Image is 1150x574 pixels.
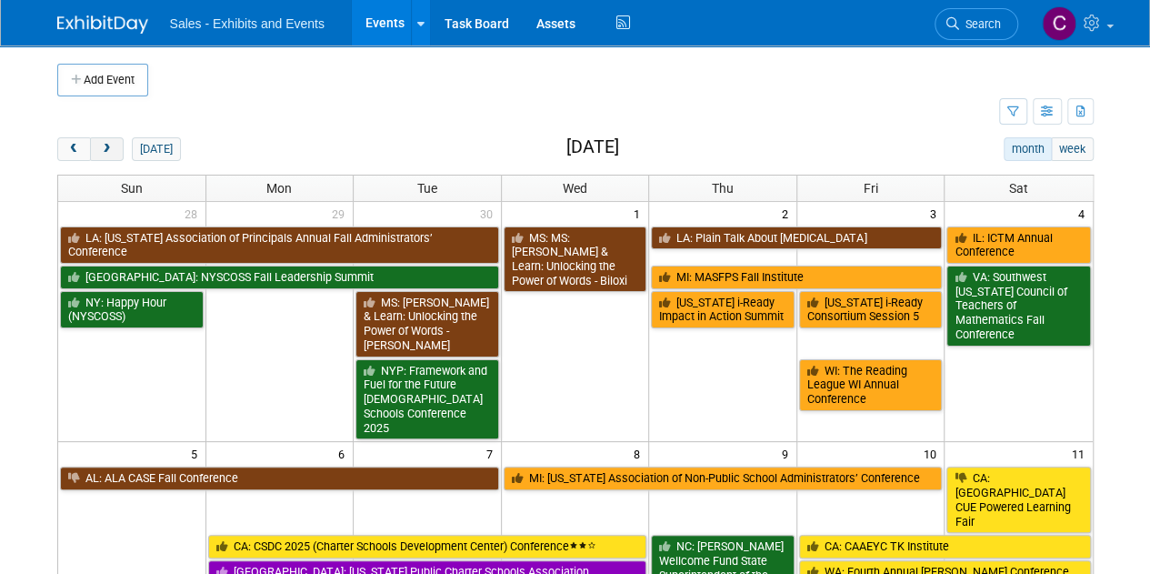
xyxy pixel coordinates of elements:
span: 29 [330,202,353,225]
span: Tue [417,181,437,196]
span: 2 [780,202,796,225]
span: 28 [183,202,205,225]
a: CA: CAAEYC TK Institute [799,535,1091,559]
span: Thu [712,181,734,196]
span: Sat [1009,181,1028,196]
h2: [DATE] [565,137,618,157]
a: [US_STATE] i-Ready Impact in Action Summit [651,291,795,328]
a: AL: ALA CASE Fall Conference [60,467,499,490]
a: MS: MS: [PERSON_NAME] & Learn: Unlocking the Power of Words - Biloxi [504,227,647,293]
span: 8 [632,442,648,465]
img: ExhibitDay [57,15,148,34]
span: 4 [1076,202,1093,225]
span: 30 [478,202,501,225]
a: MS: [PERSON_NAME] & Learn: Unlocking the Power of Words - [PERSON_NAME] [355,291,499,357]
span: 3 [927,202,944,225]
a: NY: Happy Hour (NYSCOSS) [60,291,204,328]
a: VA: Southwest [US_STATE] Council of Teachers of Mathematics Fall Conference [946,266,1090,347]
a: [US_STATE] i-Ready Consortium Session 5 [799,291,943,328]
button: prev [57,137,91,161]
img: Christine Lurz [1042,6,1076,41]
span: 9 [780,442,796,465]
a: Search [935,8,1018,40]
span: 5 [189,442,205,465]
span: Wed [563,181,587,196]
span: 7 [485,442,501,465]
span: 11 [1070,442,1093,465]
span: 1 [632,202,648,225]
span: 10 [921,442,944,465]
a: IL: ICTM Annual Conference [946,227,1090,264]
button: Add Event [57,64,148,96]
button: next [90,137,124,161]
a: LA: [US_STATE] Association of Principals Annual Fall Administrators’ Conference [60,227,499,264]
button: [DATE] [132,137,180,161]
span: Mon [266,181,292,196]
span: Fri [864,181,878,196]
a: LA: Plain Talk About [MEDICAL_DATA] [651,227,942,250]
button: month [1004,137,1052,161]
a: MI: [US_STATE] Association of Non-Public School Administrators’ Conference [504,467,943,490]
span: 6 [336,442,353,465]
a: [GEOGRAPHIC_DATA]: NYSCOSS Fall Leadership Summit [60,266,499,289]
a: CA: CSDC 2025 (Charter Schools Development Center) Conference [208,535,647,559]
span: Sales - Exhibits and Events [170,16,325,31]
a: MI: MASFPS Fall Institute [651,266,942,289]
span: Search [959,17,1001,31]
button: week [1051,137,1093,161]
a: NYP: Framework and Fuel for the Future [DEMOGRAPHIC_DATA] Schools Conference 2025 [355,359,499,440]
span: Sun [121,181,143,196]
a: WI: The Reading League WI Annual Conference [799,359,943,411]
a: CA: [GEOGRAPHIC_DATA] CUE Powered Learning Fair [946,467,1090,533]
